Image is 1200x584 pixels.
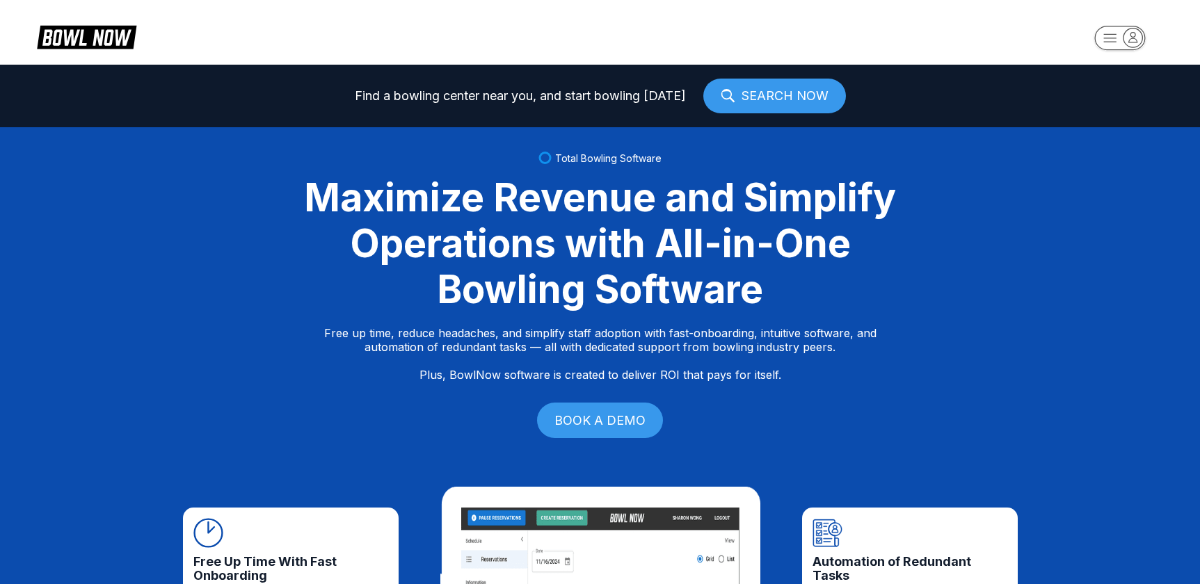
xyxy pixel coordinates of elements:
div: Maximize Revenue and Simplify Operations with All-in-One Bowling Software [287,175,913,312]
a: SEARCH NOW [703,79,846,113]
span: Find a bowling center near you, and start bowling [DATE] [355,89,686,103]
span: Automation of Redundant Tasks [813,555,1007,583]
span: Free Up Time With Fast Onboarding [193,555,388,583]
a: BOOK A DEMO [537,403,663,438]
p: Free up time, reduce headaches, and simplify staff adoption with fast-onboarding, intuitive softw... [324,326,877,382]
span: Total Bowling Software [555,152,662,164]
